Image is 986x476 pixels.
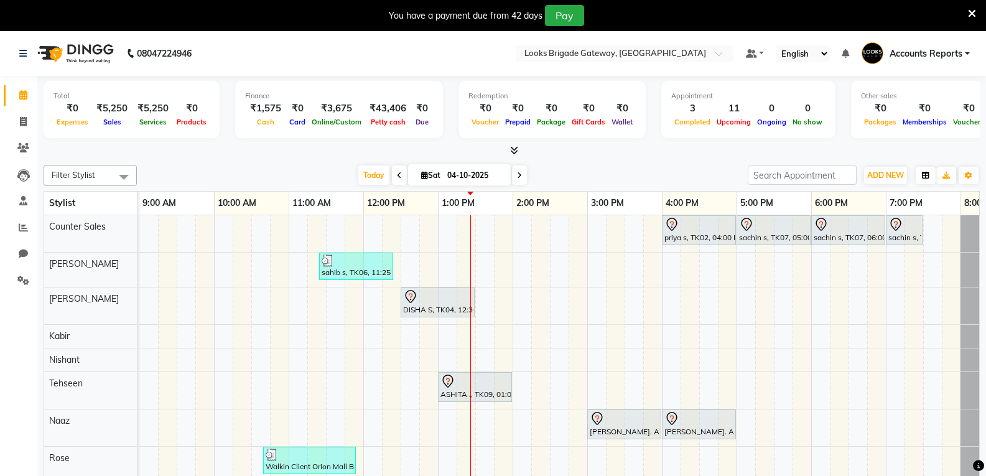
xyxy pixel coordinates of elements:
div: You have a payment due from 42 days [389,9,542,22]
a: 6:00 PM [812,194,851,212]
div: [PERSON_NAME]. AMAZON, TK01, 04:00 PM-05:00 PM, Premium Wax~Bikini [663,411,735,437]
span: ADD NEW [867,170,904,180]
input: 2025-10-04 [444,166,506,185]
div: ₹5,250 [133,101,174,116]
a: 3:00 PM [588,194,627,212]
button: Pay [545,5,584,26]
span: No show [789,118,826,126]
span: Nishant [49,354,80,365]
span: Tehseen [49,378,83,389]
span: Stylist [49,197,75,208]
span: Accounts Reports [890,47,962,60]
span: Expenses [53,118,91,126]
span: Online/Custom [309,118,365,126]
span: Due [412,118,432,126]
span: Products [174,118,210,126]
span: Filter Stylist [52,170,95,180]
div: ₹0 [900,101,950,116]
div: ₹0 [174,101,210,116]
img: logo [32,36,117,71]
div: ₹0 [53,101,91,116]
span: Petty cash [368,118,409,126]
div: ₹0 [468,101,502,116]
span: Counter Sales [49,221,106,232]
span: Kabir [49,330,70,342]
div: 0 [754,101,789,116]
button: ADD NEW [864,167,907,184]
a: 4:00 PM [663,194,702,212]
a: 10:00 AM [215,194,259,212]
a: 12:00 PM [364,194,408,212]
span: Today [358,166,389,185]
span: Upcoming [714,118,754,126]
b: 08047224946 [137,36,192,71]
div: ₹0 [534,101,569,116]
div: sachin s, TK07, 05:00 PM-06:00 PM, Pedi Labs Pedicure(M) [738,217,809,243]
span: Rose [49,452,70,464]
a: 2:00 PM [513,194,552,212]
div: sachin s, TK07, 06:00 PM-07:00 PM, Pedi Labs Pedicure(M) [812,217,884,243]
div: Walkin Client Orion Mall Brigade, TK05, 10:40 AM-11:55 AM, Gel [MEDICAL_DATA],Gel Polish Application [264,449,355,472]
div: sahib s, TK06, 11:25 AM-12:25 PM, K Kerathermique Ritual [320,254,392,278]
div: ₹0 [569,101,608,116]
div: ₹0 [608,101,636,116]
div: Redemption [468,91,636,101]
a: 1:00 PM [439,194,478,212]
span: Voucher [468,118,502,126]
span: Card [286,118,309,126]
div: ₹3,675 [309,101,365,116]
img: Accounts Reports [862,42,883,64]
span: Sales [100,118,124,126]
span: Package [534,118,569,126]
div: 3 [671,101,714,116]
div: Total [53,91,210,101]
span: Cash [254,118,277,126]
div: [PERSON_NAME]. AMAZON, TK01, 03:00 PM-04:00 PM, Aesthetics Medi Facial [588,411,660,437]
div: ₹0 [411,101,433,116]
div: ₹1,575 [245,101,286,116]
span: Packages [861,118,900,126]
div: 11 [714,101,754,116]
div: ₹43,406 [365,101,411,116]
input: Search Appointment [748,166,857,185]
a: 9:00 AM [139,194,179,212]
span: Memberships [900,118,950,126]
span: Sat [418,170,444,180]
a: 7:00 PM [886,194,926,212]
span: Prepaid [502,118,534,126]
span: Gift Cards [569,118,608,126]
span: Wallet [608,118,636,126]
span: [PERSON_NAME] [49,258,119,269]
span: [PERSON_NAME] [49,293,119,304]
div: priya s, TK02, 04:00 PM-05:00 PM, Top Stylist Cut(F) [663,217,735,243]
div: ASHITA ., TK09, 01:00 PM-02:00 PM, Top Stylist Cut(F) [439,374,511,400]
div: Appointment [671,91,826,101]
div: ₹0 [502,101,534,116]
div: 0 [789,101,826,116]
div: ₹0 [861,101,900,116]
div: Finance [245,91,433,101]
div: DISHA S, TK04, 12:30 PM-01:30 PM, Top Stylist Cut(F) [402,289,473,315]
div: sachin s, TK07, 07:00 PM-07:30 PM, Hair Spa L'oreal(F)* [887,217,921,243]
a: 11:00 AM [289,194,334,212]
span: Naaz [49,415,70,426]
a: 5:00 PM [737,194,776,212]
span: Ongoing [754,118,789,126]
span: Services [136,118,170,126]
span: Completed [671,118,714,126]
div: ₹0 [286,101,309,116]
div: ₹5,250 [91,101,133,116]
